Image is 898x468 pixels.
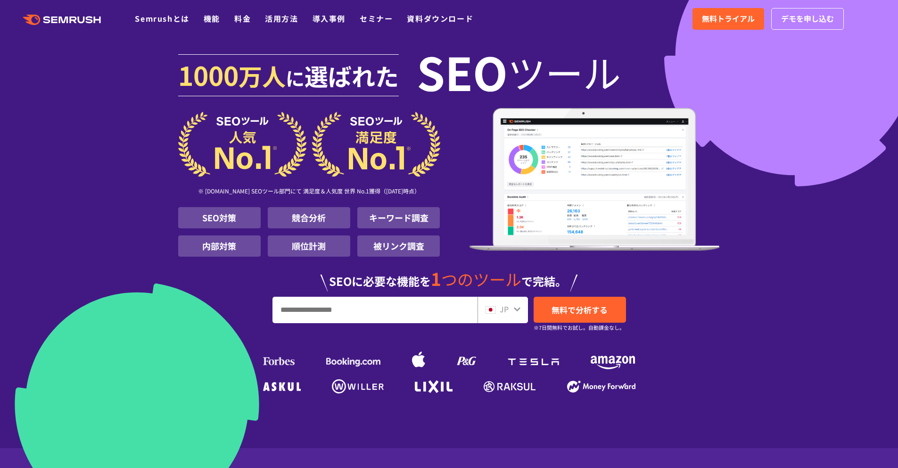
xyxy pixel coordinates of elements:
a: デモを申し込む [771,8,844,30]
span: 選ばれた [305,58,399,92]
span: に [286,64,305,92]
input: URL、キーワードを入力してください [273,297,477,323]
li: 内部対策 [178,235,261,257]
span: 無料で分析する [552,304,608,316]
a: 導入事例 [313,13,346,24]
div: ※ [DOMAIN_NAME] SEOツール部門にて 満足度＆人気度 世界 No.1獲得（[DATE]時点） [178,177,440,207]
small: ※7日間無料でお試し。自動課金なし。 [534,323,625,332]
span: ツール [508,53,621,91]
span: デモを申し込む [781,13,834,25]
span: SEO [417,53,508,91]
a: 無料で分析する [534,297,626,323]
li: SEO対策 [178,207,261,228]
span: 万人 [239,58,286,92]
a: 機能 [204,13,220,24]
li: 被リンク調査 [357,235,440,257]
span: つのツール [441,267,521,291]
li: 順位計測 [268,235,350,257]
span: で完結。 [521,273,567,289]
span: 1 [431,266,441,291]
li: キーワード調査 [357,207,440,228]
span: 無料トライアル [702,13,755,25]
a: 無料トライアル [692,8,764,30]
a: 活用方法 [265,13,298,24]
a: 資料ダウンロード [407,13,473,24]
a: セミナー [360,13,393,24]
a: Semrushとは [135,13,189,24]
a: 料金 [234,13,251,24]
span: 1000 [178,56,239,93]
span: JP [500,303,509,315]
li: 競合分析 [268,207,350,228]
div: SEOに必要な機能を [178,260,720,292]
